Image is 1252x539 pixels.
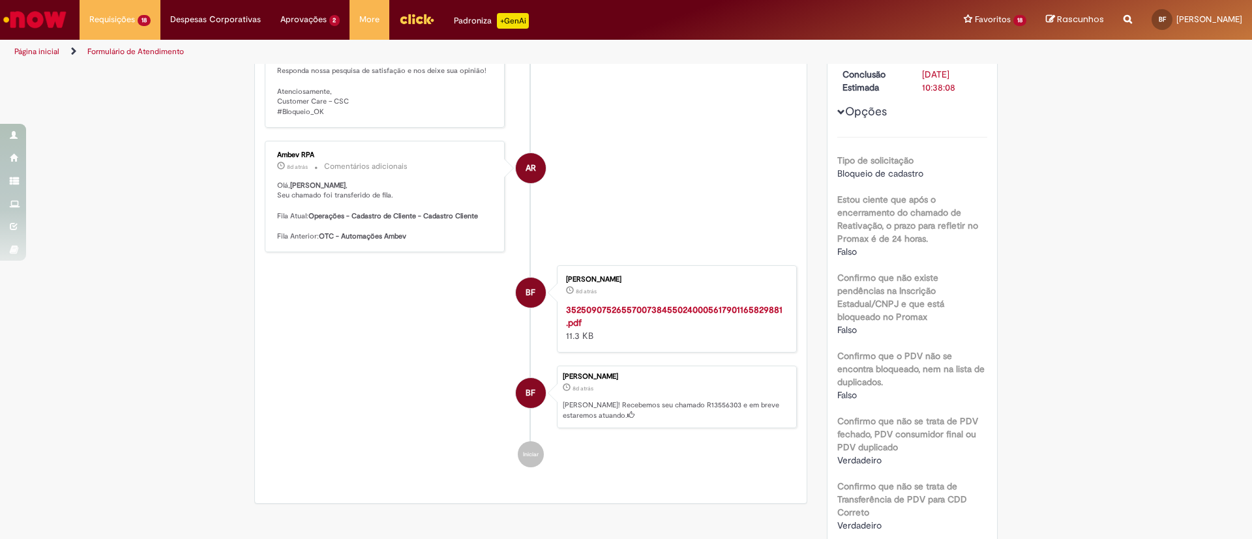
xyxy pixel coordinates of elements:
[837,350,985,388] b: Confirmo que o PDV não se encontra bloqueado, nem na lista de duplicados.
[563,400,790,420] p: [PERSON_NAME]! Recebemos seu chamado R13556303 e em breve estaremos atuando.
[837,324,857,336] span: Falso
[566,304,782,328] a: 35250907526557007384550240005617901165829881.pdf
[170,13,261,26] span: Despesas Corporativas
[277,151,494,159] div: Ambev RPA
[138,15,151,26] span: 18
[497,13,529,29] p: +GenAi
[1057,13,1104,25] span: Rascunhos
[573,385,593,392] time: 22/09/2025 16:38:02
[566,303,783,342] div: 11.3 KB
[563,373,790,381] div: [PERSON_NAME]
[526,277,535,308] span: BF
[1046,14,1104,26] a: Rascunhos
[576,287,597,295] span: 8d atrás
[277,181,494,242] p: Olá, , Seu chamado foi transferido de fila. Fila Atual: Fila Anterior:
[566,276,783,284] div: [PERSON_NAME]
[576,287,597,295] time: 22/09/2025 16:37:59
[516,278,546,308] div: Beatriz Leao Soares Fagundes
[837,389,857,401] span: Falso
[265,366,797,428] li: Beatriz Leao Soares Fagundes
[89,13,135,26] span: Requisições
[1013,15,1026,26] span: 18
[329,15,340,26] span: 2
[359,13,380,26] span: More
[454,13,529,29] div: Padroniza
[287,163,308,171] span: 8d atrás
[324,161,408,172] small: Comentários adicionais
[837,154,914,166] b: Tipo de solicitação
[14,46,59,57] a: Página inicial
[837,454,882,466] span: Verdadeiro
[1176,14,1242,25] span: [PERSON_NAME]
[516,378,546,408] div: Beatriz Leao Soares Fagundes
[10,40,825,64] ul: Trilhas de página
[837,415,978,453] b: Confirmo que não se trata de PDV fechado, PDV consumidor final ou PDV duplicado
[516,153,546,183] div: Ambev RPA
[319,231,406,241] b: OTC - Automações Ambev
[837,168,923,179] span: Bloqueio de cadastro
[837,519,882,531] span: Verdadeiro
[1159,15,1166,23] span: BF
[280,13,327,26] span: Aprovações
[837,194,978,244] b: Estou ciente que após o encerramento do chamado de Reativação, o prazo para refletir no Promax é ...
[526,153,536,184] span: AR
[833,68,913,94] dt: Conclusão Estimada
[837,272,944,323] b: Confirmo que não existe pendências na Inscrição Estadual/CNPJ e que está bloqueado no Promax
[399,9,434,29] img: click_logo_yellow_360x200.png
[837,480,967,518] b: Confirmo que não se trata de Transferência de PDV para CDD Correto
[287,163,308,171] time: 22/09/2025 18:03:13
[975,13,1011,26] span: Favoritos
[573,385,593,392] span: 8d atrás
[526,377,535,409] span: BF
[308,211,478,221] b: Operações - Cadastro de Cliente - Cadastro Cliente
[290,181,346,190] b: [PERSON_NAME]
[837,246,857,257] span: Falso
[1,7,68,33] img: ServiceNow
[87,46,184,57] a: Formulário de Atendimento
[922,68,983,94] div: [DATE] 10:38:08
